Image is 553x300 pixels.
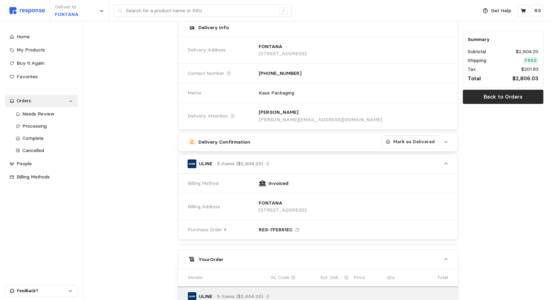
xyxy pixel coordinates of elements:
[5,71,78,83] a: Favorites
[11,132,78,145] a: Complete
[17,34,30,40] span: Home
[188,226,227,234] span: Purchase Order #
[468,74,481,83] p: Total
[5,285,78,296] button: Feedback?
[280,7,288,15] div: /
[188,46,226,54] span: Delivery Address
[55,3,79,11] p: Deliver to
[17,47,45,53] span: My Products
[178,250,458,269] button: YourOrder
[198,256,224,263] h5: Your Order
[320,274,343,281] p: Est. Delivery
[188,203,220,211] span: Billing Address
[534,7,541,15] p: RS
[259,70,301,77] p: [PHONE_NUMBER]
[126,5,276,17] input: Search for a product name or SKU
[382,135,439,148] button: Mark as Delivered
[11,120,78,132] a: Processing
[178,132,458,151] button: Delivery ConfirmationMark as Delivered
[491,7,511,15] p: Get Help
[387,274,395,281] p: Qty
[17,97,66,105] div: Orders
[525,57,537,64] p: Free
[463,90,544,104] button: Back to Orders
[5,31,78,43] a: Home
[11,108,78,120] a: Needs Review
[5,171,78,183] a: Billing Methods
[259,89,294,97] p: Kase Packaging
[23,147,44,153] span: Cancelled
[11,145,78,157] a: Cancelled
[17,60,44,66] span: Buy It Again
[23,111,55,117] span: Needs Review
[259,207,306,214] p: [STREET_ADDRESS]
[5,158,78,170] a: People
[512,74,538,83] p: $2,806.03
[178,154,458,173] button: ULINE· 5 Items ($2,604.20)
[516,48,538,56] p: $2,604.20
[5,44,78,56] a: My Products
[199,160,212,168] p: ULINE
[479,4,515,17] button: Get Help
[188,112,228,120] span: Delivery Attention
[468,36,538,43] h5: Summary
[271,274,290,281] p: GL Code
[259,199,282,207] p: FONTANA
[484,92,523,101] p: Back to Orders
[259,116,382,124] p: [PERSON_NAME][EMAIL_ADDRESS][DOMAIN_NAME]
[5,57,78,69] a: Buy It Again
[178,174,458,239] div: ULINE· 5 Items ($2,604.20)
[17,73,38,80] span: Favorites
[23,135,44,141] span: Complete
[259,226,293,234] p: RES-7FE881EC
[55,11,79,18] p: FONTANA
[5,95,78,107] a: Orders
[259,50,306,58] p: [STREET_ADDRESS]
[198,24,229,31] h5: Delivery Info
[198,138,250,146] h5: Delivery Confirmation
[188,89,201,97] span: Memo
[468,57,487,64] p: Shipping
[521,66,538,73] p: $201.83
[9,7,45,14] img: svg%3e
[354,274,365,281] p: Price
[259,109,298,116] p: [PERSON_NAME]
[532,5,544,17] button: RS
[215,160,263,168] p: · 5 Items ($2,604.20)
[188,180,218,187] span: Billing Method
[17,160,32,167] span: People
[438,274,448,281] p: Total
[188,70,224,77] span: Contact Number
[393,138,435,146] p: Mark as Delivered
[259,43,282,50] p: FONTANA
[23,123,47,129] span: Processing
[188,274,203,281] p: Vendor
[17,174,50,180] span: Billing Methods
[17,288,68,294] p: Feedback?
[468,66,476,73] p: Tax
[468,48,486,56] p: Subtotal
[269,180,289,187] p: Invoiced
